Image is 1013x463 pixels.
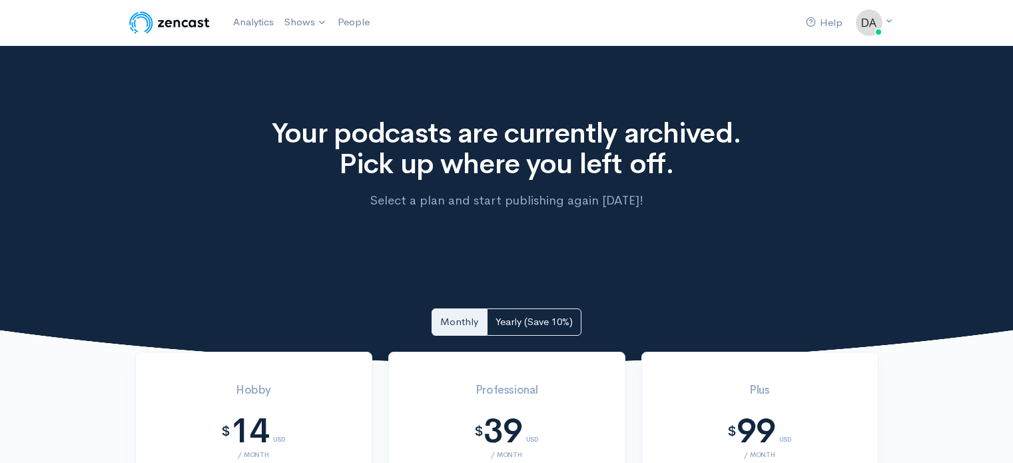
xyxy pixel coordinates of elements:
img: ZenCast Logo [127,9,212,36]
a: Analytics [228,8,279,37]
div: USD [526,420,539,443]
div: USD [273,420,286,443]
a: Help [801,9,848,37]
a: People [332,8,375,37]
div: 39 [484,412,522,450]
div: / month [658,451,862,458]
div: $ [474,424,484,439]
img: ... [856,9,882,36]
div: 14 [230,412,269,450]
div: / month [405,451,609,458]
p: Select a plan and start publishing again [DATE]! [261,191,752,210]
h3: Plus [658,384,862,397]
iframe: gist-messenger-bubble-iframe [968,418,1000,450]
h3: Professional [405,384,609,397]
div: $ [221,424,230,439]
a: Yearly (Save 10%) [487,308,581,336]
a: Shows [279,8,332,37]
div: $ [727,424,737,439]
h3: Hobby [152,384,356,397]
h1: Your podcasts are currently archived. Pick up where you left off. [261,118,752,179]
div: 99 [737,412,775,450]
div: USD [779,420,792,443]
a: Monthly [432,308,487,336]
div: / month [152,451,356,458]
